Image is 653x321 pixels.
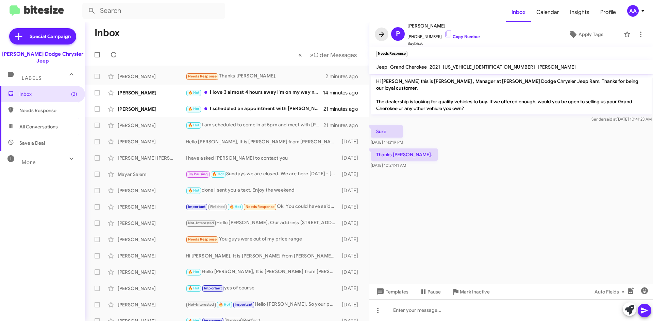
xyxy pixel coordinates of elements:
[22,75,41,81] span: Labels
[306,48,361,62] button: Next
[376,64,387,70] span: Jeep
[294,48,306,62] button: Previous
[19,140,45,146] span: Save a Deal
[443,64,535,70] span: [US_VEHICLE_IDENTIFICATION_NUMBER]
[338,203,364,210] div: [DATE]
[118,269,186,275] div: [PERSON_NAME]
[325,73,364,80] div: 2 minutes ago
[246,204,274,209] span: Needs Response
[338,301,364,308] div: [DATE]
[19,107,77,114] span: Needs Response
[371,148,438,161] p: Thanks [PERSON_NAME].
[210,204,225,209] span: Finished
[338,171,364,178] div: [DATE]
[188,237,217,242] span: Needs Response
[414,286,446,298] button: Pause
[314,51,357,59] span: Older Messages
[82,3,225,19] input: Search
[323,122,364,129] div: 21 minutes ago
[323,106,364,112] div: 21 minutes ago
[531,2,565,22] a: Calendar
[338,138,364,145] div: [DATE]
[186,186,338,194] div: done I sent you a text. Enjoy the weekend
[188,188,200,193] span: 🔥 Hot
[323,89,364,96] div: 14 minutes ago
[371,125,403,138] p: Sure
[506,2,531,22] a: Inbox
[22,159,36,165] span: More
[230,204,241,209] span: 🔥 Hot
[605,117,617,122] span: said at
[188,90,200,95] span: 🔥 Hot
[186,170,338,178] div: Sundays we are closed. We are here [DATE] - [DATE] from 9am to 8pm and Saturdays 9-6. What day an...
[30,33,71,40] span: Special Campaign
[579,28,603,40] span: Apply Tags
[188,221,214,225] span: Not-Interested
[19,91,77,97] span: Inbox
[595,2,621,22] a: Profile
[212,172,224,176] span: 🔥 Hot
[407,40,480,47] span: Buyback
[186,72,325,80] div: Thanks [PERSON_NAME].
[188,172,208,176] span: Try Pausing
[338,252,364,259] div: [DATE]
[298,51,302,59] span: «
[71,91,77,97] span: (2)
[118,220,186,227] div: [PERSON_NAME]
[428,286,441,298] span: Pause
[118,301,186,308] div: [PERSON_NAME]
[446,286,495,298] button: Mark Inactive
[627,5,639,17] div: AA
[445,34,480,39] a: Copy Number
[396,29,400,39] span: P
[186,252,338,259] div: Hi [PERSON_NAME], It is [PERSON_NAME] from [PERSON_NAME] in [GEOGRAPHIC_DATA]. I do not see a spe...
[118,155,186,161] div: [PERSON_NAME] [PERSON_NAME]
[186,235,338,243] div: You guys were out of my price range
[118,122,186,129] div: [PERSON_NAME]
[589,286,633,298] button: Auto Fields
[188,286,200,290] span: 🔥 Hot
[430,64,440,70] span: 2021
[188,123,200,127] span: 🔥 Hot
[118,203,186,210] div: [PERSON_NAME]
[118,89,186,96] div: [PERSON_NAME]
[118,106,186,112] div: [PERSON_NAME]
[595,286,627,298] span: Auto Fields
[219,302,230,307] span: 🔥 Hot
[118,171,186,178] div: Mayar Salem
[186,105,323,113] div: I scheduled an appointment with [PERSON_NAME] for [DATE]. I'll get there with my wife between 4&5...
[204,286,222,290] span: Important
[186,301,338,308] div: Hello [PERSON_NAME], So your payoff is approximately $28000.00, your lease is not up until [DATE]...
[188,204,206,209] span: Important
[376,51,407,57] small: Needs Response
[118,285,186,292] div: [PERSON_NAME]
[338,187,364,194] div: [DATE]
[371,75,652,114] p: Hi [PERSON_NAME] this is [PERSON_NAME] , Manager at [PERSON_NAME] Dodge Chrysler Jeep Ram. Thanks...
[188,107,200,111] span: 🔥 Hot
[407,22,480,30] span: [PERSON_NAME]
[565,2,595,22] span: Insights
[390,64,427,70] span: Grand Cherokee
[186,89,323,96] div: I love 3 almost 4 hours away I'm on my way now
[118,252,186,259] div: [PERSON_NAME]
[338,236,364,243] div: [DATE]
[338,155,364,161] div: [DATE]
[235,302,252,307] span: Important
[295,48,361,62] nav: Page navigation example
[551,28,620,40] button: Apply Tags
[186,284,338,292] div: yes of course
[375,286,408,298] span: Templates
[371,140,403,145] span: [DATE] 1:43:19 PM
[9,28,76,44] a: Special Campaign
[19,123,58,130] span: All Conversations
[95,28,120,38] h1: Inbox
[460,286,490,298] span: Mark Inactive
[621,5,646,17] button: AA
[338,285,364,292] div: [DATE]
[188,74,217,78] span: Needs Response
[118,138,186,145] div: [PERSON_NAME]
[186,203,338,211] div: Ok. You could have said that over wish you the best.
[118,236,186,243] div: [PERSON_NAME]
